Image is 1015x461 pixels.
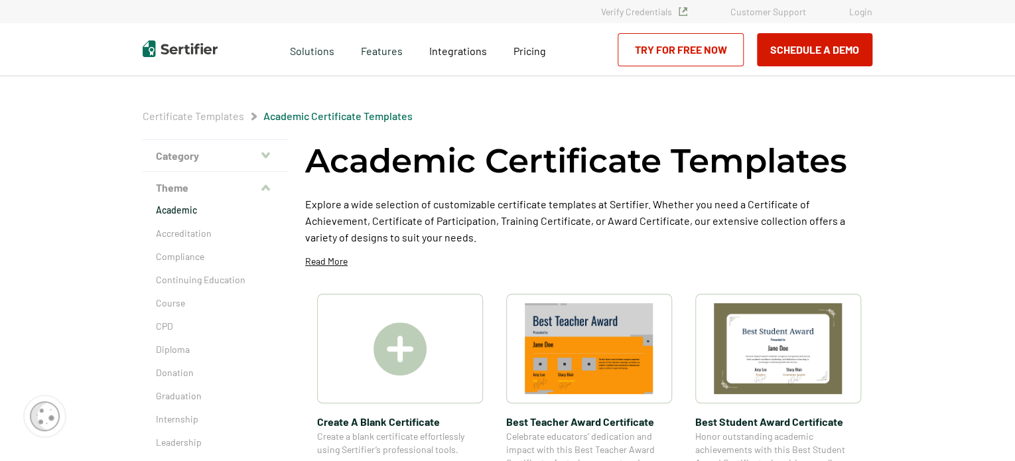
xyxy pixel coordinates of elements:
[506,413,672,430] span: Best Teacher Award Certificate​
[949,397,1015,461] iframe: Chat Widget
[305,255,348,268] p: Read More
[156,343,275,356] a: Diploma
[618,33,744,66] a: Try for Free Now
[156,250,275,263] a: Compliance
[730,6,806,17] a: Customer Support
[156,320,275,333] a: CPD
[525,303,653,394] img: Best Teacher Award Certificate​
[156,413,275,426] a: Internship
[156,296,275,310] a: Course
[156,366,275,379] a: Donation
[757,33,872,66] button: Schedule a Demo
[143,109,244,123] span: Certificate Templates
[305,196,872,245] p: Explore a wide selection of customizable certificate templates at Sertifier. Whether you need a C...
[143,109,244,122] a: Certificate Templates
[156,389,275,403] a: Graduation
[714,303,843,394] img: Best Student Award Certificate​
[156,227,275,240] a: Accreditation
[373,322,427,375] img: Create A Blank Certificate
[513,44,546,57] span: Pricing
[263,109,413,122] a: Academic Certificate Templates
[143,172,289,204] button: Theme
[695,413,861,430] span: Best Student Award Certificate​
[143,40,218,57] img: Sertifier | Digital Credentialing Platform
[143,140,289,172] button: Category
[317,413,483,430] span: Create A Blank Certificate
[305,139,847,182] h1: Academic Certificate Templates
[156,204,275,217] a: Academic
[429,41,487,58] a: Integrations
[601,6,687,17] a: Verify Credentials
[317,430,483,456] span: Create a blank certificate effortlessly using Sertifier’s professional tools.
[361,41,403,58] span: Features
[679,7,687,16] img: Verified
[849,6,872,17] a: Login
[143,109,413,123] div: Breadcrumb
[30,401,60,431] img: Cookie Popup Icon
[429,44,487,57] span: Integrations
[263,109,413,123] span: Academic Certificate Templates
[156,273,275,287] a: Continuing Education
[290,41,334,58] span: Solutions
[513,41,546,58] a: Pricing
[156,436,275,449] a: Leadership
